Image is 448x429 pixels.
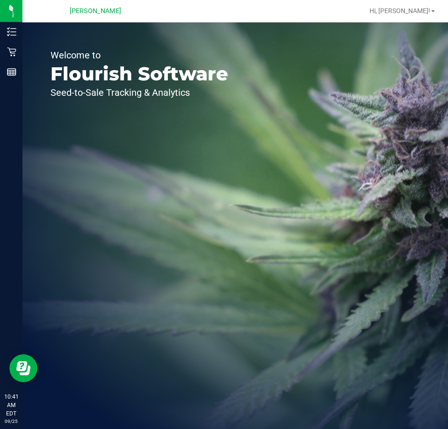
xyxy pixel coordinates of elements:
inline-svg: Inventory [7,27,16,36]
iframe: Resource center [9,354,37,382]
span: Hi, [PERSON_NAME]! [369,7,430,14]
inline-svg: Retail [7,47,16,57]
p: Welcome to [51,50,228,60]
p: 10:41 AM EDT [4,393,18,418]
p: Seed-to-Sale Tracking & Analytics [51,88,228,97]
p: 09/25 [4,418,18,425]
p: Flourish Software [51,64,228,83]
span: [PERSON_NAME] [70,7,121,15]
inline-svg: Reports [7,67,16,77]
